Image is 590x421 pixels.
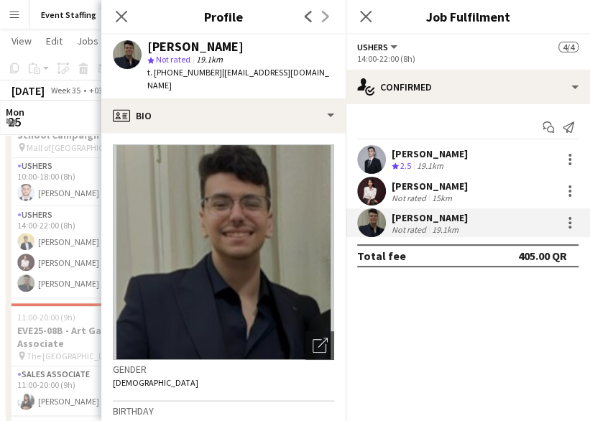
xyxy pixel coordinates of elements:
span: Edit [46,34,63,47]
app-card-role: Ushers1/110:00-18:00 (8h)[PERSON_NAME] [6,158,167,207]
app-card-role: Ushers3/314:00-22:00 (8h)[PERSON_NAME][PERSON_NAME][PERSON_NAME] [6,207,167,297]
span: 2.5 [400,160,411,171]
div: 14:00-22:00 (8h) [357,53,579,64]
div: [DATE] [11,83,45,98]
div: 405.00 QR [518,249,567,263]
span: t. [PHONE_NUMBER] [147,67,222,78]
h3: Birthday [113,404,334,417]
div: [PERSON_NAME] [392,147,468,160]
img: Crew avatar or photo [113,144,334,360]
span: Not rated [156,54,190,65]
h3: EVE25-08B - Art Gallery Sales Associate [6,324,167,350]
a: Jobs [71,32,104,50]
div: [PERSON_NAME] [392,211,468,224]
span: Week 35 [47,85,83,96]
h3: Profile [101,7,346,26]
span: Mon [6,106,24,119]
span: Jobs [77,34,98,47]
span: 11:00-20:00 (9h) [17,312,75,323]
span: View [11,34,32,47]
app-job-card: 10:00-22:00 (12h)4/4ASE25-08A - MOQ Back to School Campaign Mall of [GEOGRAPHIC_DATA]2 RolesUsher... [6,95,167,297]
div: Bio [101,98,346,133]
span: 25 [4,114,24,130]
div: Not rated [392,193,429,203]
button: Ushers [357,42,400,52]
h3: Job Fulfilment [346,7,590,26]
button: Event Staffing [29,1,109,29]
span: 19.1km [193,54,226,65]
app-card-role: Sales Associate1/111:00-20:00 (9h)[PERSON_NAME] [6,366,167,415]
div: 19.1km [429,224,461,235]
div: 19.1km [414,160,446,172]
span: The [GEOGRAPHIC_DATA] [27,351,121,361]
span: Ushers [357,42,388,52]
span: [DEMOGRAPHIC_DATA] [113,377,198,388]
a: View [6,32,37,50]
div: Total fee [357,249,406,263]
a: Edit [40,32,68,50]
div: [PERSON_NAME] [392,180,468,193]
div: Not rated [392,224,429,235]
span: 4/4 [558,42,579,52]
div: 15km [429,193,455,203]
span: Mall of [GEOGRAPHIC_DATA] [27,142,131,153]
div: +03 [89,85,103,96]
div: [PERSON_NAME] [147,40,244,53]
div: Open photos pop-in [305,331,334,360]
h3: Gender [113,363,334,376]
app-job-card: 11:00-20:00 (9h)1/1EVE25-08B - Art Gallery Sales Associate The [GEOGRAPHIC_DATA]1 RoleSales Assoc... [6,303,167,415]
div: Confirmed [346,70,590,104]
span: | [EMAIL_ADDRESS][DOMAIN_NAME] [147,67,329,91]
